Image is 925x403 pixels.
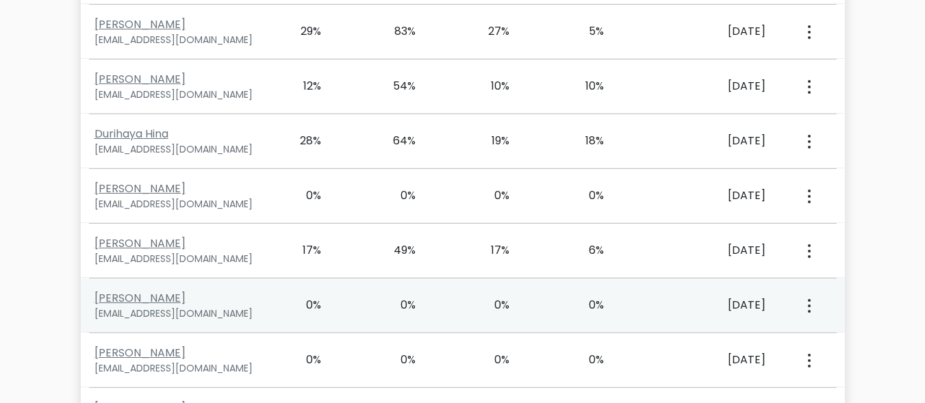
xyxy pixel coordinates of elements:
[659,352,765,368] div: [DATE]
[659,242,765,259] div: [DATE]
[471,352,510,368] div: 0%
[94,181,186,196] a: [PERSON_NAME]
[659,297,765,313] div: [DATE]
[565,78,604,94] div: 10%
[377,133,416,149] div: 64%
[377,78,416,94] div: 54%
[659,23,765,40] div: [DATE]
[471,78,510,94] div: 10%
[471,23,510,40] div: 27%
[565,242,604,259] div: 6%
[565,187,604,204] div: 0%
[94,142,266,157] div: [EMAIL_ADDRESS][DOMAIN_NAME]
[283,242,322,259] div: 17%
[94,361,266,376] div: [EMAIL_ADDRESS][DOMAIN_NAME]
[565,297,604,313] div: 0%
[283,78,322,94] div: 12%
[377,187,416,204] div: 0%
[94,71,186,87] a: [PERSON_NAME]
[659,78,765,94] div: [DATE]
[471,187,510,204] div: 0%
[94,345,186,361] a: [PERSON_NAME]
[377,352,416,368] div: 0%
[565,133,604,149] div: 18%
[94,235,186,251] a: [PERSON_NAME]
[94,16,186,32] a: [PERSON_NAME]
[94,307,266,321] div: [EMAIL_ADDRESS][DOMAIN_NAME]
[377,242,416,259] div: 49%
[283,187,322,204] div: 0%
[471,297,510,313] div: 0%
[377,23,416,40] div: 83%
[565,352,604,368] div: 0%
[283,23,322,40] div: 29%
[283,297,322,313] div: 0%
[283,133,322,149] div: 28%
[377,297,416,313] div: 0%
[659,187,765,204] div: [DATE]
[94,33,266,47] div: [EMAIL_ADDRESS][DOMAIN_NAME]
[94,88,266,102] div: [EMAIL_ADDRESS][DOMAIN_NAME]
[94,197,266,211] div: [EMAIL_ADDRESS][DOMAIN_NAME]
[94,126,168,142] a: Durihaya Hina
[94,290,186,306] a: [PERSON_NAME]
[283,352,322,368] div: 0%
[471,133,510,149] div: 19%
[565,23,604,40] div: 5%
[94,252,266,266] div: [EMAIL_ADDRESS][DOMAIN_NAME]
[471,242,510,259] div: 17%
[659,133,765,149] div: [DATE]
